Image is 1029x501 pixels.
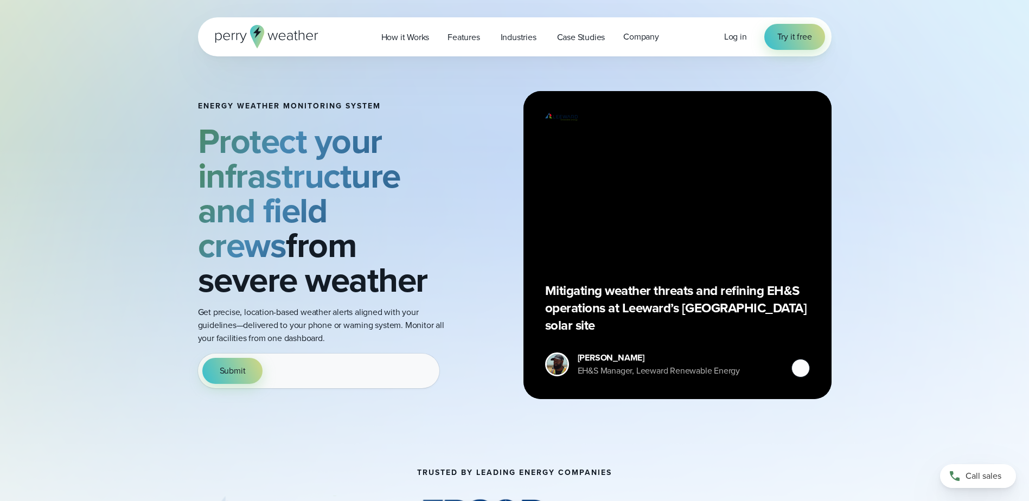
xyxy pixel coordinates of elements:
div: EH&S Manager, Leeward Renewable Energy [578,364,740,377]
div: [PERSON_NAME] [578,351,740,364]
a: Call sales [940,464,1016,488]
a: How it Works [372,26,439,48]
a: Try it free [764,24,825,50]
h2: from severe weather [198,124,452,297]
p: Mitigating weather threats and refining EH&S operations at Leeward’s [GEOGRAPHIC_DATA] solar site [545,282,810,334]
span: Try it free [777,30,812,43]
span: Features [448,31,480,44]
a: Log in [724,30,747,43]
img: Donald Dennis Headshot [547,354,567,375]
button: Submit [202,358,263,384]
span: Case Studies [557,31,605,44]
span: Submit [220,364,246,377]
p: Get precise, location-based weather alerts aligned with your guidelines—delivered to your phone o... [198,306,452,345]
span: Company [623,30,659,43]
h2: Trusted by leading energy companies [417,468,612,477]
strong: Protect your infrastructure and field crews [198,115,400,271]
a: Case Studies [548,26,615,48]
span: How it Works [381,31,430,44]
span: Industries [501,31,536,44]
span: Call sales [966,470,1001,483]
h1: Energy Weather Monitoring System [198,102,452,111]
img: Leeward Renewable Energy Logo [545,113,578,121]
